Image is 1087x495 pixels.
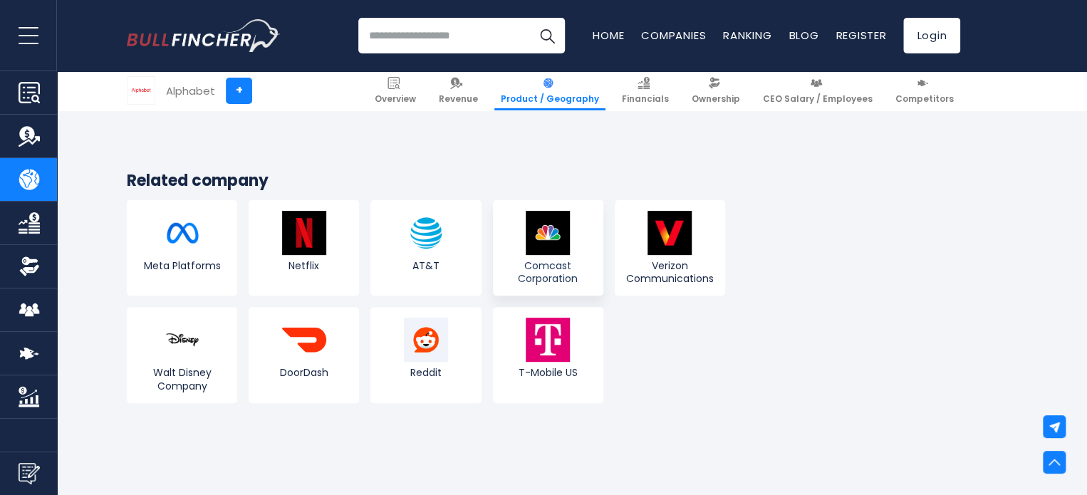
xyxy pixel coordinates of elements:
a: Reddit [370,307,481,402]
a: Comcast Corporation [493,200,603,296]
span: Product / Geography [501,93,599,105]
img: NFLX logo [282,211,326,255]
a: Login [903,18,960,53]
a: T-Mobile US [493,307,603,402]
a: Competitors [889,71,960,110]
a: Ownership [685,71,747,110]
span: Reddit [374,366,477,379]
div: Alphabet [166,83,215,99]
span: Walt Disney Company [130,366,234,392]
a: DoorDash [249,307,359,402]
img: Ownership [19,256,40,277]
h3: Related company [127,171,725,192]
a: Go to homepage [127,19,280,52]
a: Financials [615,71,675,110]
a: Product / Geography [494,71,605,110]
img: DASH logo [282,318,326,362]
span: Overview [375,93,416,105]
img: TMUS logo [526,318,570,362]
span: Meta Platforms [130,259,234,272]
img: DIS logo [160,318,204,362]
span: T-Mobile US [496,366,600,379]
a: + [226,78,252,104]
button: Search [529,18,565,53]
a: Overview [368,71,422,110]
a: Revenue [432,71,484,110]
span: AT&T [374,259,477,272]
a: Ranking [723,28,771,43]
img: RDDT logo [404,318,448,362]
a: Companies [641,28,706,43]
a: Meta Platforms [127,200,237,296]
img: VZ logo [647,211,692,255]
span: DoorDash [252,366,355,379]
a: Netflix [249,200,359,296]
span: Financials [622,93,669,105]
span: Verizon Communications [618,259,722,285]
span: Comcast Corporation [496,259,600,285]
span: Revenue [439,93,478,105]
a: Walt Disney Company [127,307,237,402]
span: Competitors [895,93,954,105]
img: T logo [404,211,448,255]
a: AT&T [370,200,481,296]
a: Blog [789,28,818,43]
span: Netflix [252,259,355,272]
img: CMCSA logo [526,211,570,255]
a: Verizon Communications [615,200,725,296]
img: GOOGL logo [128,77,155,104]
span: CEO Salary / Employees [763,93,873,105]
img: Bullfincher logo [127,19,281,52]
img: META logo [160,211,204,255]
a: CEO Salary / Employees [756,71,879,110]
a: Home [593,28,624,43]
a: Register [836,28,886,43]
span: Ownership [692,93,740,105]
